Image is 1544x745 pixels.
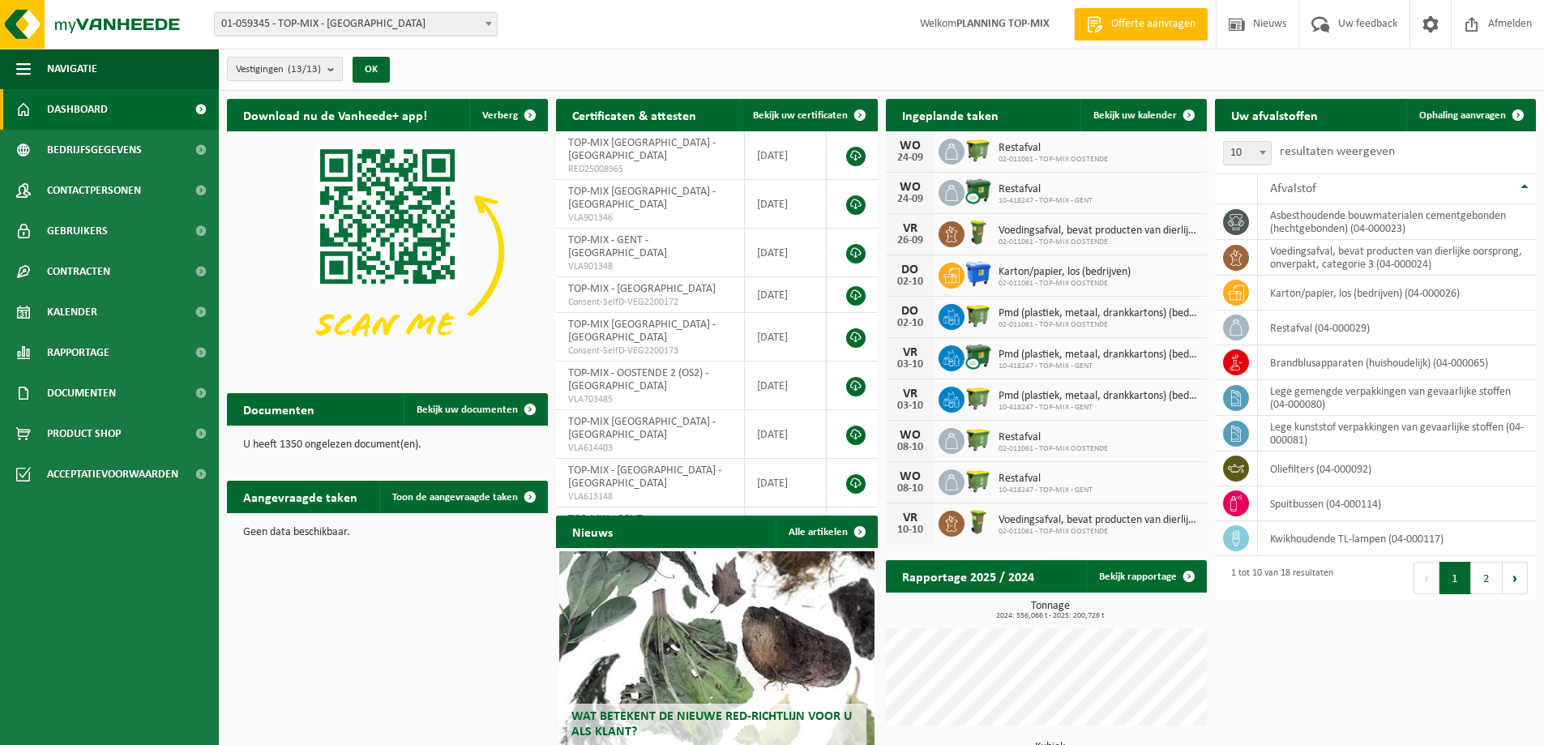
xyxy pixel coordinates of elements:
span: Pmd (plastiek, metaal, drankkartons) (bedrijven) [999,390,1199,403]
span: TOP-MIX [GEOGRAPHIC_DATA] - [GEOGRAPHIC_DATA] [568,319,716,344]
span: 02-011061 - TOP-MIX OOSTENDE [999,444,1108,454]
span: Documenten [47,373,116,413]
span: Ophaling aanvragen [1419,110,1506,121]
span: Consent-SelfD-VEG2200173 [568,345,731,358]
span: TOP-MIX [GEOGRAPHIC_DATA] - [GEOGRAPHIC_DATA] [568,186,716,211]
div: WO [894,470,926,483]
h2: Certificaten & attesten [556,99,712,131]
img: Download de VHEPlus App [227,131,548,372]
td: kwikhoudende TL-lampen (04-000117) [1258,521,1536,556]
span: TOP-MIX - [GEOGRAPHIC_DATA] [568,283,716,295]
button: Vestigingen(13/13) [227,57,343,81]
td: [DATE] [745,277,828,313]
span: Acceptatievoorwaarden [47,454,178,495]
span: Contactpersonen [47,170,141,211]
div: 10-10 [894,524,926,536]
span: Toon de aangevraagde taken [392,492,518,503]
td: voedingsafval, bevat producten van dierlijke oorsprong, onverpakt, categorie 3 (04-000024) [1258,240,1536,276]
button: Verberg [469,99,546,131]
td: restafval (04-000029) [1258,310,1536,345]
a: Ophaling aanvragen [1406,99,1534,131]
button: OK [353,57,390,83]
button: Previous [1414,562,1439,594]
span: 02-011061 - TOP-MIX OOSTENDE [999,279,1131,289]
span: Vestigingen [236,58,321,82]
div: DO [894,263,926,276]
span: Pmd (plastiek, metaal, drankkartons) (bedrijven) [999,349,1199,362]
div: 24-09 [894,194,926,205]
td: spuitbussen (04-000114) [1258,486,1536,521]
h3: Tonnage [894,601,1207,620]
span: Rapportage [47,332,109,373]
span: Offerte aanvragen [1107,16,1200,32]
a: Alle artikelen [776,516,876,548]
a: Bekijk uw certificaten [740,99,876,131]
h2: Rapportage 2025 / 2024 [886,560,1050,592]
img: WB-1100-HPE-GN-50 [964,136,992,164]
div: 08-10 [894,483,926,495]
span: TOP-MIX - [GEOGRAPHIC_DATA] - [GEOGRAPHIC_DATA] [568,465,721,490]
div: 03-10 [894,400,926,412]
td: [DATE] [745,229,828,277]
p: U heeft 1350 ongelezen document(en). [243,439,532,451]
span: Dashboard [47,89,108,130]
span: Voedingsafval, bevat producten van dierlijke oorsprong, onverpakt, categorie 3 [999,225,1199,238]
span: Verberg [482,110,518,121]
div: WO [894,429,926,442]
p: Geen data beschikbaar. [243,527,532,538]
span: Restafval [999,183,1093,196]
img: WB-1100-HPE-GN-50 [964,426,992,453]
td: lege kunststof verpakkingen van gevaarlijke stoffen (04-000081) [1258,416,1536,452]
div: 1 tot 10 van 18 resultaten [1223,560,1333,596]
div: 26-09 [894,235,926,246]
span: VLA901348 [568,260,731,273]
span: Bedrijfsgegevens [47,130,142,170]
div: VR [894,512,926,524]
span: Restafval [999,431,1108,444]
span: 10-418247 - TOP-MIX - GENT [999,196,1093,206]
img: WB-0060-HPE-GN-50 [964,508,992,536]
div: 02-10 [894,276,926,288]
div: VR [894,346,926,359]
h2: Documenten [227,393,331,425]
span: Contracten [47,251,110,292]
h2: Download nu de Vanheede+ app! [227,99,443,131]
span: 02-011061 - TOP-MIX OOSTENDE [999,527,1199,537]
span: Wat betekent de nieuwe RED-richtlijn voor u als klant? [571,710,852,739]
h2: Ingeplande taken [886,99,1015,131]
div: DO [894,305,926,318]
td: brandblusapparaten (huishoudelijk) (04-000065) [1258,345,1536,380]
span: Bekijk uw documenten [417,405,518,415]
button: 1 [1439,562,1471,594]
div: 02-10 [894,318,926,329]
span: 01-059345 - TOP-MIX - Oostende [215,13,497,36]
span: Karton/papier, los (bedrijven) [999,266,1131,279]
img: WB-1100-HPE-GN-50 [964,302,992,329]
td: karton/papier, los (bedrijven) (04-000026) [1258,276,1536,310]
span: Kalender [47,292,97,332]
span: Product Shop [47,413,121,454]
td: [DATE] [745,180,828,229]
td: lege gemengde verpakkingen van gevaarlijke stoffen (04-000080) [1258,380,1536,416]
span: 01-059345 - TOP-MIX - Oostende [214,12,498,36]
count: (13/13) [288,64,321,75]
span: 02-011061 - TOP-MIX OOSTENDE [999,320,1199,330]
span: Pmd (plastiek, metaal, drankkartons) (bedrijven) [999,307,1199,320]
span: Bekijk uw kalender [1093,110,1177,121]
div: VR [894,222,926,235]
span: Navigatie [47,49,97,89]
img: WB-1100-HPE-GN-50 [964,384,992,412]
a: Toon de aangevraagde taken [379,481,546,513]
span: VLA703485 [568,393,731,406]
div: WO [894,181,926,194]
span: Consent-SelfD-VEG2200172 [568,296,731,309]
label: resultaten weergeven [1280,145,1395,158]
button: Next [1503,562,1528,594]
img: WB-1100-HPE-BE-01 [964,260,992,288]
td: [DATE] [745,459,828,507]
img: WB-1100-CU [964,343,992,370]
a: Offerte aanvragen [1074,8,1208,41]
span: VLA613148 [568,490,731,503]
div: 03-10 [894,359,926,370]
td: [DATE] [745,131,828,180]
